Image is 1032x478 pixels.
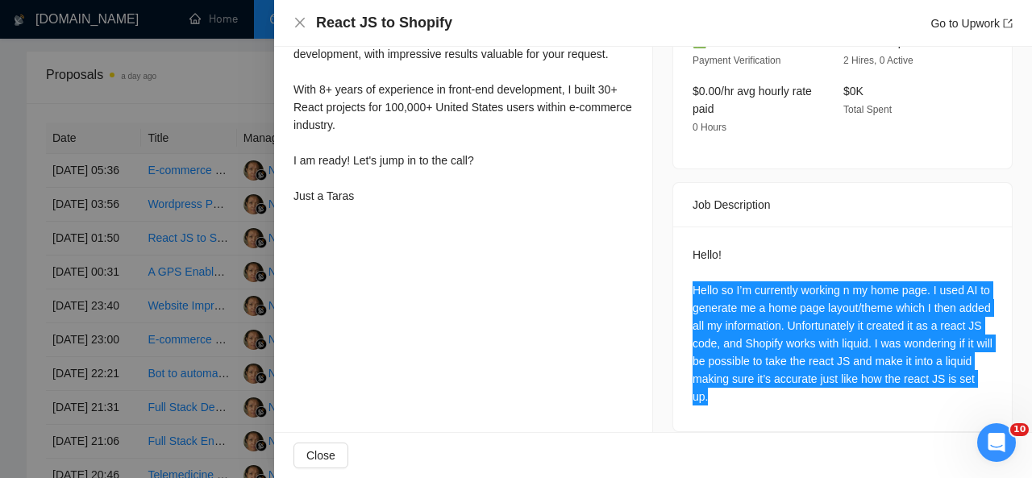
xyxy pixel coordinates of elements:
div: Hello! Hello so I’m currently working n my home page. I used AI to generate me a home page layout... [693,246,992,405]
span: export [1003,19,1013,28]
div: Job Description [693,183,992,227]
span: Total Spent [843,104,892,115]
a: Go to Upworkexport [930,17,1013,30]
h4: React JS to Shopify [316,13,452,33]
button: Close [293,16,306,30]
span: 10 [1010,423,1029,436]
iframe: Intercom live chat [977,423,1016,462]
button: Close [293,443,348,468]
span: $0K [843,85,863,98]
span: Close [306,447,335,464]
span: Payment Verification [693,55,780,66]
span: 2 Hires, 0 Active [843,55,913,66]
span: close [293,16,306,29]
span: $0.00/hr avg hourly rate paid [693,85,812,115]
span: 0 Hours [693,122,726,133]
